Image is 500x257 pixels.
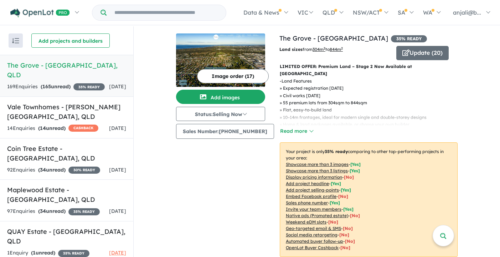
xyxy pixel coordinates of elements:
u: OpenLot Buyer Cashback [286,245,339,250]
u: Automated buyer follow-up [286,238,343,244]
span: 35 % READY [68,208,100,215]
div: 169 Enquir ies [7,83,105,91]
button: Status:Selling Now [176,107,265,121]
u: Geo-targeted email & SMS [286,226,341,231]
span: [No] [340,245,350,250]
p: LIMITED OFFER: Premium Land – Stage 2 Now Available at [GEOGRAPHIC_DATA] [280,63,458,78]
span: [ Yes ] [341,187,351,193]
strong: ( unread) [41,83,71,90]
div: 92 Enquir ies [7,166,100,174]
u: Invite your team members [286,206,341,212]
span: [ No ] [344,174,354,180]
span: [ Yes ] [343,206,354,212]
span: [ No ] [338,194,348,199]
button: Add images [176,90,265,104]
span: anjali@b... [453,9,481,16]
img: Openlot PRO Logo White [10,9,70,17]
span: 34 [40,208,46,214]
p: - Land Features » Expected registration [DATE] » Civil works [DATE] » 55 premium lots from 304sqm... [280,78,432,128]
a: The Grove - [GEOGRAPHIC_DATA] [279,34,388,42]
span: [ Yes ] [330,200,340,205]
span: 35 % READY [391,35,427,42]
span: 35 % READY [73,83,105,90]
p: from [279,46,391,53]
span: 34 [40,167,46,173]
span: 1 [33,250,36,256]
u: 844 m [330,47,343,52]
u: Embed Facebook profile [286,194,336,199]
div: 97 Enquir ies [7,207,100,216]
u: Add project headline [286,181,329,186]
sup: 2 [341,46,343,50]
h5: Coin Tree Estate - [GEOGRAPHIC_DATA] , QLD [7,144,126,163]
span: [ Yes ] [350,162,361,167]
span: [No] [345,238,355,244]
span: [DATE] [109,83,126,90]
button: Image order (17) [197,69,269,83]
span: [DATE] [109,125,126,131]
span: 165 [42,83,51,90]
p: Your project is only comparing to other top-performing projects in your area: - - - - - - - - - -... [280,142,458,257]
strong: ( unread) [31,250,55,256]
u: Showcase more than 3 images [286,162,349,167]
input: Try estate name, suburb, builder or developer [108,5,225,20]
span: [ Yes ] [331,181,341,186]
button: Update (20) [396,46,449,60]
h5: Maplewood Estate - [GEOGRAPHIC_DATA] , QLD [7,185,126,204]
b: 35 % ready [325,149,348,154]
h5: The Grove - [GEOGRAPHIC_DATA] , QLD [7,61,126,80]
u: Showcase more than 3 listings [286,168,348,173]
strong: ( unread) [38,125,66,131]
button: Add projects and builders [31,33,110,48]
button: Sales Number:[PHONE_NUMBER] [176,124,274,139]
span: [DATE] [109,250,126,256]
span: [DATE] [109,167,126,173]
span: [No] [339,232,349,237]
span: CASHBACK [68,125,98,132]
u: Weekend eDM slots [286,219,326,225]
button: Read more [280,127,313,135]
b: Land sizes [279,47,303,52]
span: 35 % READY [58,250,89,257]
u: Add project selling-points [286,187,339,193]
u: Native ads (Promoted estate) [286,213,348,218]
span: 14 [40,125,46,131]
strong: ( unread) [38,208,66,214]
span: [ Yes ] [350,168,360,173]
span: 30 % READY [68,167,100,174]
u: Sales phone number [286,200,328,205]
sup: 2 [324,46,325,50]
span: [DATE] [109,208,126,214]
h5: Vale Townhomes - [PERSON_NAME][GEOGRAPHIC_DATA] , QLD [7,102,126,121]
h5: QUAY Estate - [GEOGRAPHIC_DATA] , QLD [7,227,126,246]
div: 14 Enquir ies [7,124,98,133]
img: The Grove - Boondall [176,33,265,87]
u: Display pricing information [286,174,342,180]
span: [No] [350,213,360,218]
span: [No] [343,226,353,231]
span: to [325,47,343,52]
u: 304 m [313,47,325,52]
img: sort.svg [12,38,19,43]
strong: ( unread) [38,167,66,173]
span: [No] [328,219,338,225]
u: Social media retargeting [286,232,337,237]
